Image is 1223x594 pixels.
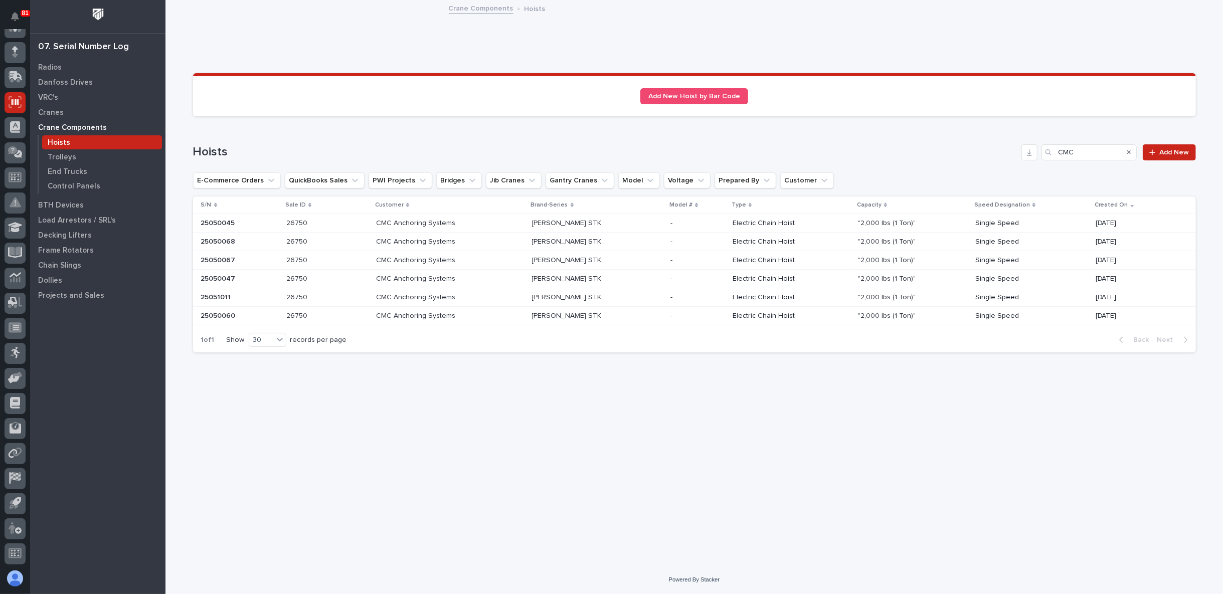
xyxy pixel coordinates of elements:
[39,135,165,149] a: Hoists
[532,236,604,246] p: [PERSON_NAME] STK
[30,228,165,243] a: Decking Lifters
[669,200,692,211] p: Model #
[858,254,918,265] p: "2,000 lbs (1 Ton)"
[285,172,365,188] button: QuickBooks Sales
[48,153,76,162] p: Trolleys
[38,231,92,240] p: Decking Lifters
[733,238,850,246] p: Electric Chain Hoist
[38,246,94,255] p: Frame Rotators
[22,10,29,17] p: 81
[5,568,26,589] button: users-avatar
[732,200,746,211] p: Type
[670,254,674,265] p: -
[286,291,309,302] p: 26750
[975,312,1088,320] p: Single Speed
[38,261,81,270] p: Chain Slings
[39,164,165,178] a: End Trucks
[38,201,84,210] p: BTH Devices
[532,291,604,302] p: [PERSON_NAME] STK
[201,254,238,265] p: 25050067
[532,254,604,265] p: [PERSON_NAME] STK
[715,172,776,188] button: Prepared By
[664,172,711,188] button: Voltage
[193,145,1018,159] h1: Hoists
[376,291,457,302] p: CMC Anchoring Systems
[201,200,212,211] p: S/N
[193,307,1196,325] tr: 2505006025050060 2675026750 CMC Anchoring SystemsCMC Anchoring Systems [PERSON_NAME] STK[PERSON_N...
[249,335,273,345] div: 30
[975,293,1088,302] p: Single Speed
[201,273,238,283] p: 25050047
[286,217,309,228] p: 26750
[30,213,165,228] a: Load Arrestors / SRL's
[974,200,1030,211] p: Speed Designation
[670,236,674,246] p: -
[670,310,674,320] p: -
[286,310,309,320] p: 26750
[193,328,223,352] p: 1 of 1
[30,60,165,75] a: Radios
[30,197,165,213] a: BTH Devices
[369,172,432,188] button: PWI Projects
[286,254,309,265] p: 26750
[449,2,513,14] a: Crane Components
[375,200,404,211] p: Customer
[618,172,660,188] button: Model
[1143,144,1195,160] a: Add New
[858,310,918,320] p: "2,000 lbs (1 Ton)"
[1095,200,1128,211] p: Created On
[486,172,542,188] button: Jib Cranes
[669,576,720,582] a: Powered By Stacker
[858,217,918,228] p: "2,000 lbs (1 Ton)"
[30,120,165,135] a: Crane Components
[38,216,116,225] p: Load Arrestors / SRL's
[376,273,457,283] p: CMC Anchoring Systems
[30,258,165,273] a: Chain Slings
[201,236,238,246] p: 25050068
[201,291,233,302] p: 25051011
[1096,293,1180,302] p: [DATE]
[670,273,674,283] p: -
[38,108,64,117] p: Cranes
[1041,144,1137,160] div: Search
[858,273,918,283] p: "2,000 lbs (1 Ton)"
[975,219,1088,228] p: Single Speed
[39,179,165,193] a: Control Panels
[30,273,165,288] a: Dollies
[48,182,100,191] p: Control Panels
[858,291,918,302] p: "2,000 lbs (1 Ton)"
[376,310,457,320] p: CMC Anchoring Systems
[193,251,1196,270] tr: 2505006725050067 2675026750 CMC Anchoring SystemsCMC Anchoring Systems [PERSON_NAME] STK[PERSON_N...
[193,233,1196,251] tr: 2505006825050068 2675026750 CMC Anchoring SystemsCMC Anchoring Systems [PERSON_NAME] STK[PERSON_N...
[30,243,165,258] a: Frame Rotators
[1157,335,1179,344] span: Next
[648,93,740,100] span: Add New Hoist by Bar Code
[546,172,614,188] button: Gantry Cranes
[1096,275,1180,283] p: [DATE]
[733,293,850,302] p: Electric Chain Hoist
[48,138,70,147] p: Hoists
[376,254,457,265] p: CMC Anchoring Systems
[30,288,165,303] a: Projects and Sales
[193,288,1196,307] tr: 2505101125051011 2675026750 CMC Anchoring SystemsCMC Anchoring Systems [PERSON_NAME] STK[PERSON_N...
[38,78,93,87] p: Danfoss Drives
[1096,238,1180,246] p: [DATE]
[30,90,165,105] a: VRC's
[532,217,604,228] p: [PERSON_NAME] STK
[733,256,850,265] p: Electric Chain Hoist
[531,200,568,211] p: Brand-Series
[1111,335,1153,344] button: Back
[13,12,26,28] div: Notifications81
[1153,335,1196,344] button: Next
[858,236,918,246] p: "2,000 lbs (1 Ton)"
[30,75,165,90] a: Danfoss Drives
[436,172,482,188] button: Bridges
[975,256,1088,265] p: Single Speed
[1096,312,1180,320] p: [DATE]
[532,273,604,283] p: [PERSON_NAME] STK
[201,217,237,228] p: 25050045
[532,310,604,320] p: [PERSON_NAME] STK
[290,336,347,344] p: records per page
[286,236,309,246] p: 26750
[733,219,850,228] p: Electric Chain Hoist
